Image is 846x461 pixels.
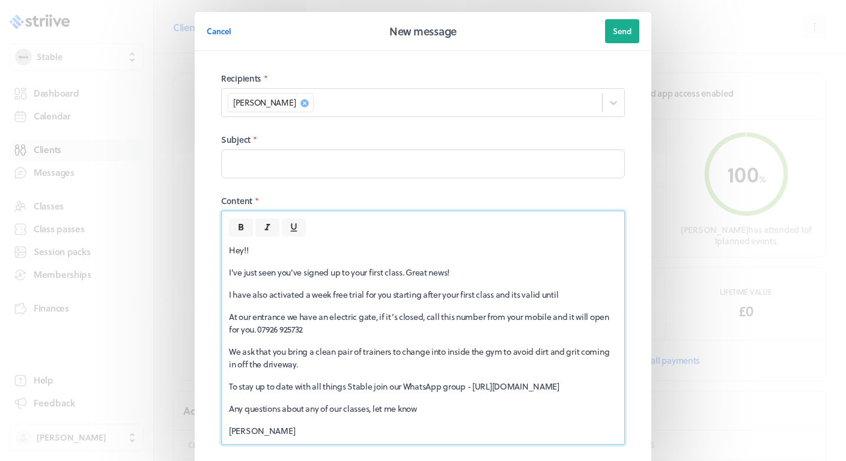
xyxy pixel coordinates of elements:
[221,134,625,146] label: Subject
[229,402,617,415] p: Any questions about any of our classes, let me know
[613,26,631,37] span: Send
[605,19,639,43] button: Send
[221,73,625,85] label: Recipients
[229,266,617,279] p: I’ve just seen you’ve signed up to your first class. Great news!
[221,195,625,207] label: Content
[229,424,617,437] p: [PERSON_NAME]
[229,380,617,393] p: To stay up to date with all things Stable join our WhatsApp group - [URL][DOMAIN_NAME]
[229,244,617,256] p: Hey!!
[229,288,617,301] p: I have also activated a week free trial for you starting after your first class and its valid until
[207,26,231,37] span: Cancel
[230,95,297,110] div: [PERSON_NAME]
[229,345,617,370] p: We ask that you bring a clean pair of trainers to change into inside the gym to avoid dirt and gr...
[389,23,457,40] h2: New message
[229,310,617,336] p: At our entrance we have an electric gate, if it’s closed, call this number from your mobile and i...
[207,19,231,43] button: Cancel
